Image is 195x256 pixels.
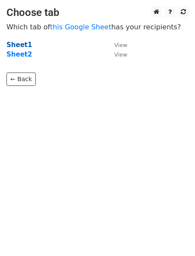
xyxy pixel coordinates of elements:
p: Which tab of has your recipients? [6,22,189,32]
iframe: Chat Widget [152,215,195,256]
a: View [106,51,127,58]
small: View [114,42,127,48]
a: Sheet2 [6,51,32,58]
small: View [114,51,127,58]
a: View [106,41,127,49]
a: this Google Sheet [50,23,111,31]
h3: Choose tab [6,6,189,19]
a: Sheet1 [6,41,32,49]
a: ← Back [6,73,36,86]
